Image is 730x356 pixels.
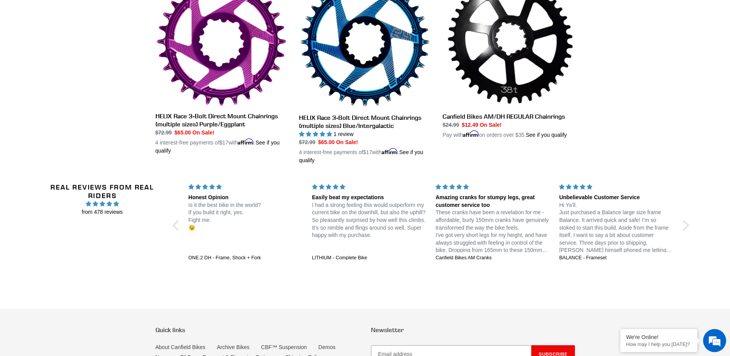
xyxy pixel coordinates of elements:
[4,210,147,237] textarea: Type your message and hit 'Enter'
[45,97,106,175] span: We're online!
[626,334,692,340] div: We're Online!
[189,202,303,232] p: Is it the best bike in the world? If you build it right, yes. Fight me. 😉
[371,326,575,334] p: Newsletter
[37,208,168,216] span: from 478 reviews
[155,344,205,350] a: About Canfield Bikes
[559,194,673,202] div: Unbelievable Customer Service
[626,341,692,347] p: How may I help you today?
[8,42,20,54] div: Navigation go back
[559,202,673,254] p: Hi Ya’ll. Just purchased a Balance large size frame Balance. It arrived quick and safe! I’m so st...
[189,183,303,191] div: 5 stars
[37,183,168,200] h2: Real Reviews from Real Riders
[52,43,141,53] div: Chat with us now
[312,183,426,191] div: 5 stars
[559,255,673,262] a: BALANCE - Frameset
[25,39,44,58] img: d_696896380_company_1647369064580_696896380
[318,344,335,350] a: Demos
[436,255,550,262] a: Canfield Bikes AM Cranks
[261,344,307,350] a: CBF™ Suspension
[126,4,145,22] div: Minimize live chat window
[155,326,359,334] p: Quick links
[436,183,550,191] div: 5 stars
[217,344,249,350] a: Archive Bikes
[436,209,550,255] p: These cranks have been a revelation for me - affordable, burly 150mm cranks have genuinely transf...
[312,194,426,202] div: Easily beat my expectations
[189,255,303,262] a: ONE.2 DH - Frame, Shock + Fork
[436,194,550,209] div: Amazing cranks for stumpy legs, great customer service too
[312,255,426,262] a: LITHIUM - Complete Bike
[312,202,426,239] p: I had a strong feeling this would outperform my current bike on the downhill, but also the uphill...
[189,194,303,202] div: Honest Opinion
[559,183,673,191] div: 5 stars
[37,200,168,208] span: 4.96 stars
